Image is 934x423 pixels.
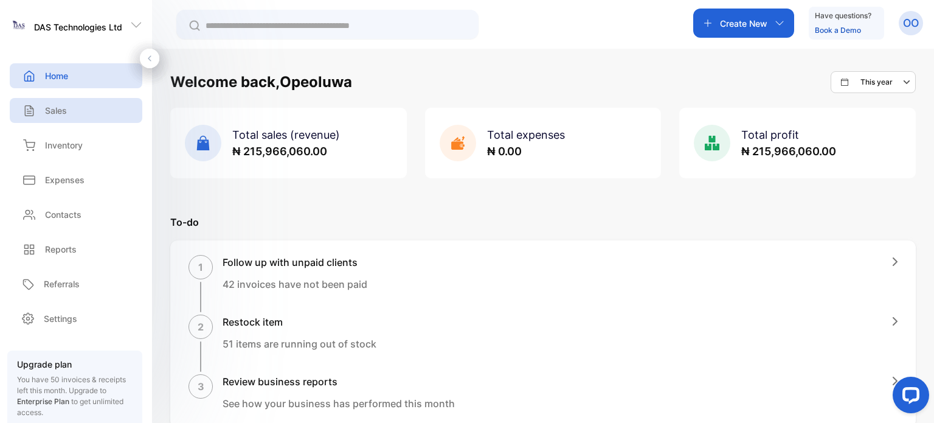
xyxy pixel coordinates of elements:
[741,145,836,158] span: ₦ 215,966,060.00
[170,215,916,229] p: To-do
[45,69,68,82] p: Home
[45,208,81,221] p: Contacts
[883,372,934,423] iframe: LiveChat chat widget
[232,128,340,141] span: Total sales (revenue)
[198,320,204,334] p: 2
[198,379,204,394] p: 3
[10,16,28,34] img: logo
[223,255,367,270] h1: Follow up with unpaid clients
[44,312,77,325] p: Settings
[17,386,123,417] span: Upgrade to to get unlimited access.
[44,278,80,290] p: Referrals
[720,17,767,30] p: Create New
[34,21,122,33] p: DAS Technologies Ltd
[223,315,376,329] h1: Restock item
[860,77,893,88] p: This year
[741,128,799,141] span: Total profit
[815,10,871,22] p: Have questions?
[45,104,67,117] p: Sales
[815,26,861,35] a: Book a Demo
[223,374,455,389] h1: Review business reports
[45,173,85,186] p: Expenses
[17,358,133,371] p: Upgrade plan
[487,128,565,141] span: Total expenses
[487,145,522,158] span: ₦ 0.00
[903,15,919,31] p: OO
[170,71,352,93] h1: Welcome back, Opeoluwa
[232,145,327,158] span: ₦ 215,966,060.00
[45,243,77,256] p: Reports
[17,374,133,418] p: You have 50 invoices & receipts left this month.
[693,9,794,38] button: Create New
[831,71,916,93] button: This year
[223,337,376,351] p: 51 items are running out of stock
[223,396,455,411] p: See how your business has performed this month
[899,9,923,38] button: OO
[45,139,83,152] p: Inventory
[198,260,203,274] p: 1
[223,277,367,292] p: 42 invoices have not been paid
[17,397,69,406] span: Enterprise Plan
